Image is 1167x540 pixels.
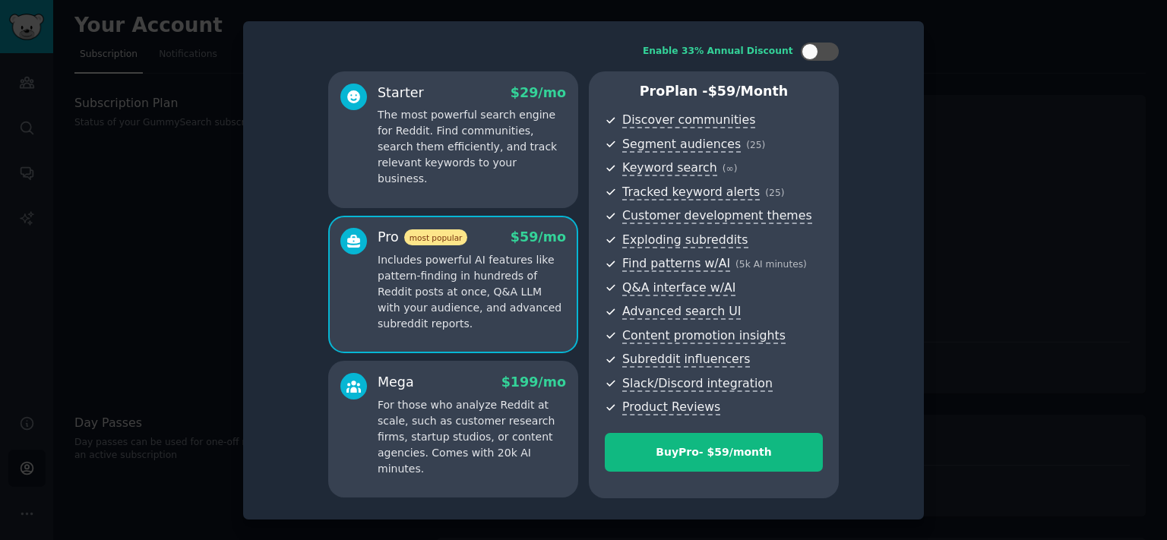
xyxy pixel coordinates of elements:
span: Subreddit influencers [622,352,750,368]
span: Discover communities [622,112,755,128]
span: $ 59 /mo [511,229,566,245]
span: Product Reviews [622,399,720,415]
div: Buy Pro - $ 59 /month [606,444,822,460]
p: Pro Plan - [605,82,823,101]
div: Mega [378,373,414,392]
span: $ 59 /month [708,84,789,99]
span: ( 25 ) [765,188,784,198]
div: Enable 33% Annual Discount [643,45,793,58]
span: Q&A interface w/AI [622,280,735,296]
span: most popular [404,229,468,245]
span: Content promotion insights [622,328,786,344]
button: BuyPro- $59/month [605,433,823,472]
span: Customer development themes [622,208,812,224]
span: $ 199 /mo [501,374,566,390]
div: Pro [378,228,467,247]
span: Exploding subreddits [622,232,748,248]
span: ( 25 ) [746,140,765,150]
span: $ 29 /mo [511,85,566,100]
span: Tracked keyword alerts [622,185,760,201]
span: ( ∞ ) [723,163,738,174]
span: Segment audiences [622,137,741,153]
span: ( 5k AI minutes ) [735,259,807,270]
span: Find patterns w/AI [622,256,730,272]
p: Includes powerful AI features like pattern-finding in hundreds of Reddit posts at once, Q&A LLM w... [378,252,566,332]
div: Starter [378,84,424,103]
span: Advanced search UI [622,304,741,320]
span: Slack/Discord integration [622,376,773,392]
span: Keyword search [622,160,717,176]
p: The most powerful search engine for Reddit. Find communities, search them efficiently, and track ... [378,107,566,187]
p: For those who analyze Reddit at scale, such as customer research firms, startup studios, or conte... [378,397,566,477]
